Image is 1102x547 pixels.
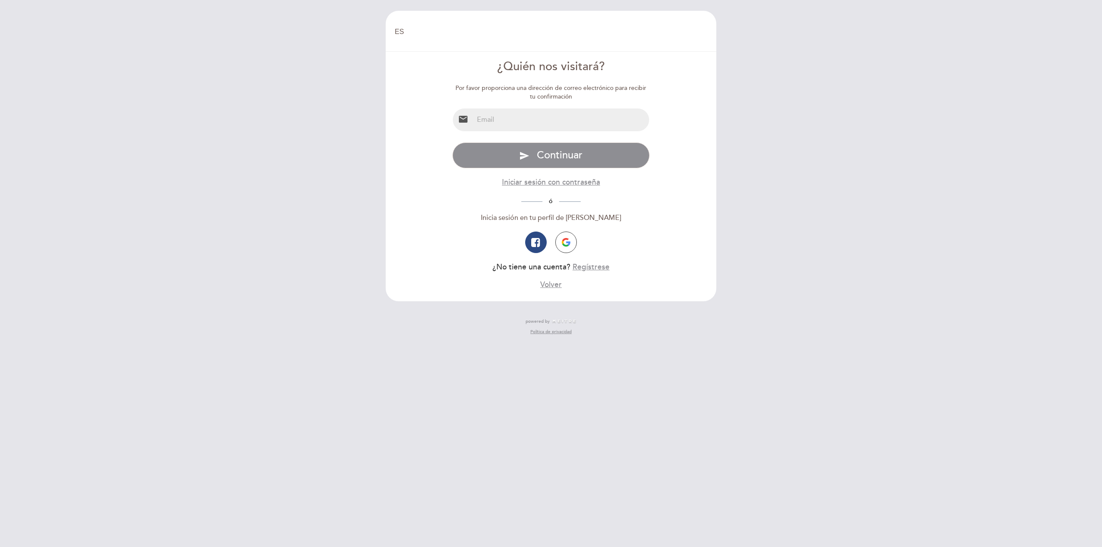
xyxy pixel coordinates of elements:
button: Regístrese [573,262,610,272]
span: Continuar [537,149,582,161]
a: powered by [526,318,576,324]
div: Inicia sesión en tu perfil de [PERSON_NAME] [452,213,650,223]
span: ó [542,198,559,205]
div: ¿Quién nos visitará? [452,59,650,75]
button: Volver [540,279,562,290]
i: email [458,114,468,124]
i: send [519,151,529,161]
button: Iniciar sesión con contraseña [502,177,600,188]
button: send Continuar [452,142,650,168]
span: powered by [526,318,550,324]
span: ¿No tiene una cuenta? [492,263,570,272]
img: icon-google.png [562,238,570,247]
div: Por favor proporciona una dirección de correo electrónico para recibir tu confirmación [452,84,650,101]
img: MEITRE [552,319,576,324]
a: Política de privacidad [530,329,572,335]
input: Email [474,108,650,131]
